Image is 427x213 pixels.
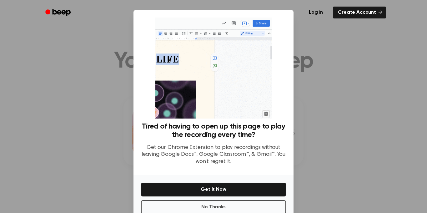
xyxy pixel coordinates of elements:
a: Create Account [333,7,386,18]
p: Get our Chrome Extension to play recordings without leaving Google Docs™, Google Classroom™, & Gm... [141,144,286,165]
h3: Tired of having to open up this page to play the recording every time? [141,122,286,139]
a: Log in [303,5,329,20]
button: Get It Now [141,183,286,196]
img: Beep extension in action [155,18,271,119]
a: Beep [41,7,76,19]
